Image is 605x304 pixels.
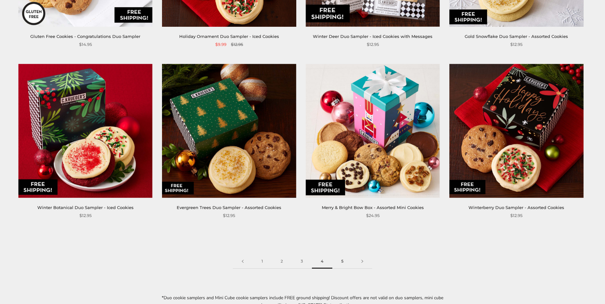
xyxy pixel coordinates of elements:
span: $12.95 [510,41,522,48]
img: Evergreen Trees Duo Sampler - Assorted Cookies [162,64,296,198]
a: 2 [272,254,292,269]
a: 3 [292,254,312,269]
span: $24.95 [366,212,380,219]
a: Winter Botanical Duo Sampler - Iced Cookies [37,205,134,210]
span: $9.99 [215,41,226,48]
img: Winterberry Duo Sampler - Assorted Cookies [449,64,584,198]
span: $12.95 [231,41,243,48]
span: 4 [312,254,332,269]
span: $12.95 [510,212,522,219]
img: Winter Botanical Duo Sampler - Iced Cookies [18,64,152,198]
a: Winter Deer Duo Sampler - Iced Cookies with Messages [313,34,432,39]
img: Merry & Bright Bow Box - Assorted Mini Cookies [306,64,440,198]
a: 5 [332,254,352,269]
a: Holiday Ornament Duo Sampler - Iced Cookies [179,34,279,39]
span: $12.95 [367,41,379,48]
a: Merry & Bright Bow Box - Assorted Mini Cookies [322,205,424,210]
a: 1 [253,254,272,269]
span: $14.95 [79,41,92,48]
a: Gluten Free Cookies - Congratulations Duo Sampler [30,34,140,39]
a: Previous page [233,254,253,269]
a: Winterberry Duo Sampler - Assorted Cookies [469,205,564,210]
a: Evergreen Trees Duo Sampler - Assorted Cookies [177,205,281,210]
a: Gold Snowflake Duo Sampler - Assorted Cookies [465,34,568,39]
a: Next page [352,254,372,269]
iframe: Sign Up via Text for Offers [5,280,66,299]
span: $12.95 [223,212,235,219]
span: $12.95 [79,212,92,219]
